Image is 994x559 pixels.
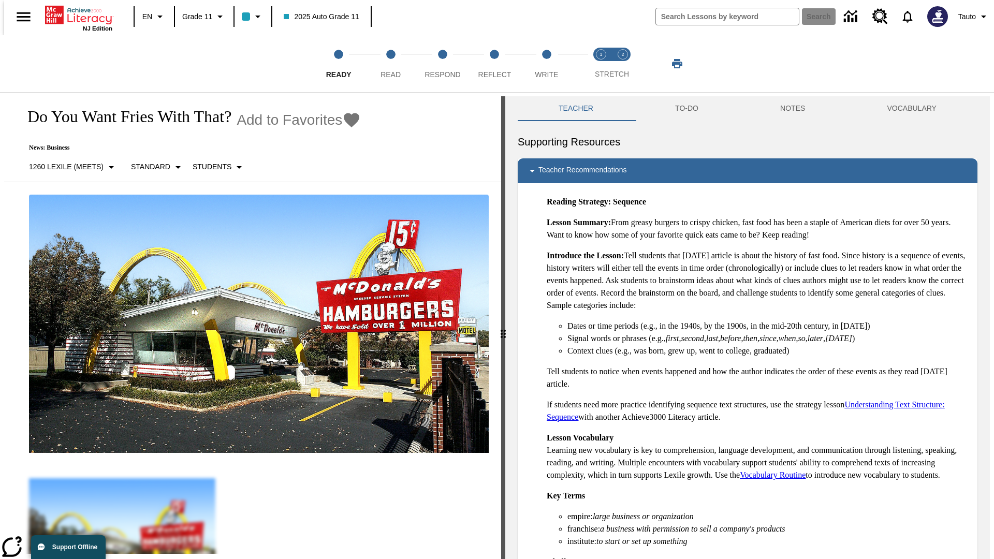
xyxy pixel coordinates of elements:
em: later [808,334,823,343]
img: Avatar [927,6,948,27]
strong: Lesson Vocabulary [547,433,613,442]
button: Open side menu [8,2,39,32]
p: Teacher Recommendations [538,165,626,177]
button: Select a new avatar [921,3,954,30]
li: Context clues (e.g., was born, grew up, went to college, graduated) [567,345,969,357]
button: Print [661,54,694,73]
a: Data Center [838,3,866,31]
strong: Lesson Summary: [547,218,611,227]
button: Scaffolds, Standard [127,158,188,176]
p: If students need more practice identifying sequence text structures, use the strategy lesson with... [547,399,969,423]
span: Read [381,70,401,79]
p: News: Business [17,144,361,152]
button: Grade: Grade 11, Select a grade [178,7,230,26]
strong: Sequence [613,197,646,206]
div: Home [45,4,112,32]
span: NJ Edition [83,25,112,32]
p: Standard [131,161,170,172]
button: Class color is light blue. Change class color [238,7,268,26]
span: Ready [326,70,352,79]
button: Support Offline [31,535,106,559]
p: Learning new vocabulary is key to comprehension, language development, and communication through ... [547,432,969,481]
p: From greasy burgers to crispy chicken, fast food has been a staple of American diets for over 50 ... [547,216,969,241]
em: last [706,334,718,343]
h6: Supporting Resources [518,134,977,150]
button: Stretch Respond step 2 of 2 [608,35,638,92]
li: empire: [567,510,969,523]
em: before [720,334,741,343]
div: Teacher Recommendations [518,158,977,183]
button: Respond step 3 of 5 [413,35,473,92]
span: STRETCH [595,70,629,78]
div: Press Enter or Spacebar and then press right and left arrow keys to move the slider [501,96,505,559]
span: Tauto [958,11,976,22]
em: second [681,334,704,343]
span: Grade 11 [182,11,212,22]
span: 2025 Auto Grade 11 [284,11,359,22]
div: activity [505,96,990,559]
em: to start or set up something [596,537,688,546]
a: Understanding Text Structure: Sequence [547,400,945,421]
a: Vocabulary Routine [740,470,806,479]
em: large business or organization [593,512,694,521]
button: Read step 2 of 5 [360,35,420,92]
span: EN [142,11,152,22]
li: franchise: [567,523,969,535]
em: then [743,334,757,343]
h1: Do You Want Fries With That? [17,107,231,126]
button: Select Lexile, 1260 Lexile (Meets) [25,158,122,176]
li: institute: [567,535,969,548]
em: first [666,334,679,343]
button: Add to Favorites - Do You Want Fries With That? [237,111,361,129]
span: Add to Favorites [237,112,342,128]
button: Teacher [518,96,634,121]
strong: Key Terms [547,491,585,500]
strong: Introduce the Lesson: [547,251,624,260]
button: Ready step 1 of 5 [309,35,369,92]
p: Tell students that [DATE] article is about the history of fast food. Since history is a sequence ... [547,249,969,312]
em: [DATE] [825,334,852,343]
em: so [798,334,806,343]
span: Write [535,70,558,79]
em: since [759,334,777,343]
text: 1 [600,52,602,57]
button: TO-DO [634,96,739,121]
p: Tell students to notice when events happened and how the author indicates the order of these even... [547,365,969,390]
button: Language: EN, Select a language [138,7,171,26]
li: Signal words or phrases (e.g., , , , , , , , , , ) [567,332,969,345]
span: Reflect [478,70,511,79]
li: Dates or time periods (e.g., in the 1940s, by the 1900s, in the mid-20th century, in [DATE]) [567,320,969,332]
button: Reflect step 4 of 5 [464,35,524,92]
strong: Reading Strategy: [547,197,611,206]
button: VOCABULARY [846,96,977,121]
span: Support Offline [52,543,97,551]
button: Select Student [188,158,250,176]
text: 2 [621,52,624,57]
a: Notifications [894,3,921,30]
img: One of the first McDonald's stores, with the iconic red sign and golden arches. [29,195,489,453]
button: NOTES [739,96,846,121]
button: Profile/Settings [954,7,994,26]
input: search field [656,8,799,25]
em: a business with permission to sell a company's products [600,524,785,533]
p: 1260 Lexile (Meets) [29,161,104,172]
p: Students [193,161,231,172]
button: Write step 5 of 5 [517,35,577,92]
span: Respond [425,70,460,79]
div: Instructional Panel Tabs [518,96,977,121]
div: reading [4,96,501,554]
a: Resource Center, Will open in new tab [866,3,894,31]
em: when [779,334,796,343]
button: Stretch Read step 1 of 2 [586,35,616,92]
